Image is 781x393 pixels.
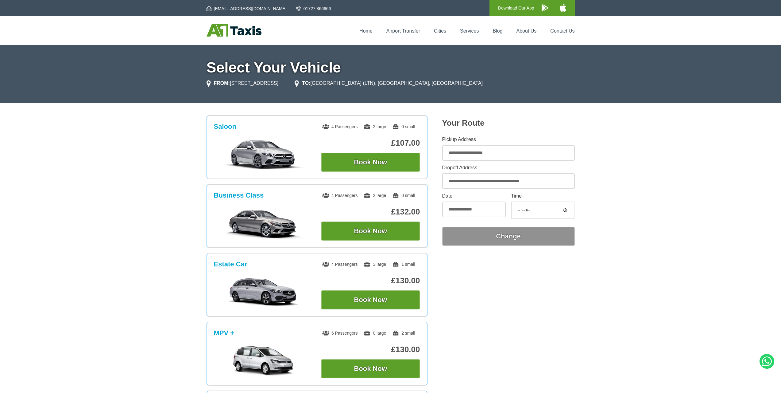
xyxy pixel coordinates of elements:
[460,28,479,33] a: Services
[321,222,420,241] button: Book Now
[511,194,574,198] label: Time
[442,137,575,142] label: Pickup Address
[322,331,358,336] span: 6 Passengers
[392,262,415,267] span: 1 small
[516,28,537,33] a: About Us
[321,153,420,172] button: Book Now
[498,4,534,12] p: Download Our App
[217,139,309,170] img: Saloon
[434,28,446,33] a: Cities
[550,28,574,33] a: Contact Us
[392,331,415,336] span: 2 small
[542,4,548,12] img: A1 Taxis Android App
[217,277,309,308] img: Estate Car
[321,359,420,378] button: Book Now
[364,262,386,267] span: 3 large
[392,193,415,198] span: 0 small
[214,123,236,131] h3: Saloon
[214,191,264,199] h3: Business Class
[442,118,575,128] h2: Your Route
[207,60,575,75] h1: Select Your Vehicle
[217,208,309,239] img: Business Class
[295,80,483,87] li: [GEOGRAPHIC_DATA] (LTN), [GEOGRAPHIC_DATA], [GEOGRAPHIC_DATA]
[214,260,247,268] h3: Estate Car
[322,193,358,198] span: 4 Passengers
[207,24,261,37] img: A1 Taxis St Albans LTD
[392,124,415,129] span: 0 small
[560,4,566,12] img: A1 Taxis iPhone App
[321,345,420,354] p: £130.00
[359,28,373,33] a: Home
[321,290,420,309] button: Book Now
[364,124,386,129] span: 2 large
[322,124,358,129] span: 4 Passengers
[322,262,358,267] span: 4 Passengers
[442,165,575,170] label: Dropoff Address
[214,329,234,337] h3: MPV +
[442,194,506,198] label: Date
[207,6,287,12] a: [EMAIL_ADDRESS][DOMAIN_NAME]
[207,80,279,87] li: [STREET_ADDRESS]
[364,331,386,336] span: 0 large
[321,138,420,148] p: £107.00
[214,81,230,86] strong: FROM:
[321,207,420,217] p: £132.00
[493,28,502,33] a: Blog
[321,276,420,285] p: £130.00
[386,28,420,33] a: Airport Transfer
[217,346,309,376] img: MPV +
[302,81,310,86] strong: TO:
[296,6,331,12] a: 01727 866666
[364,193,386,198] span: 2 large
[442,227,575,246] button: Change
